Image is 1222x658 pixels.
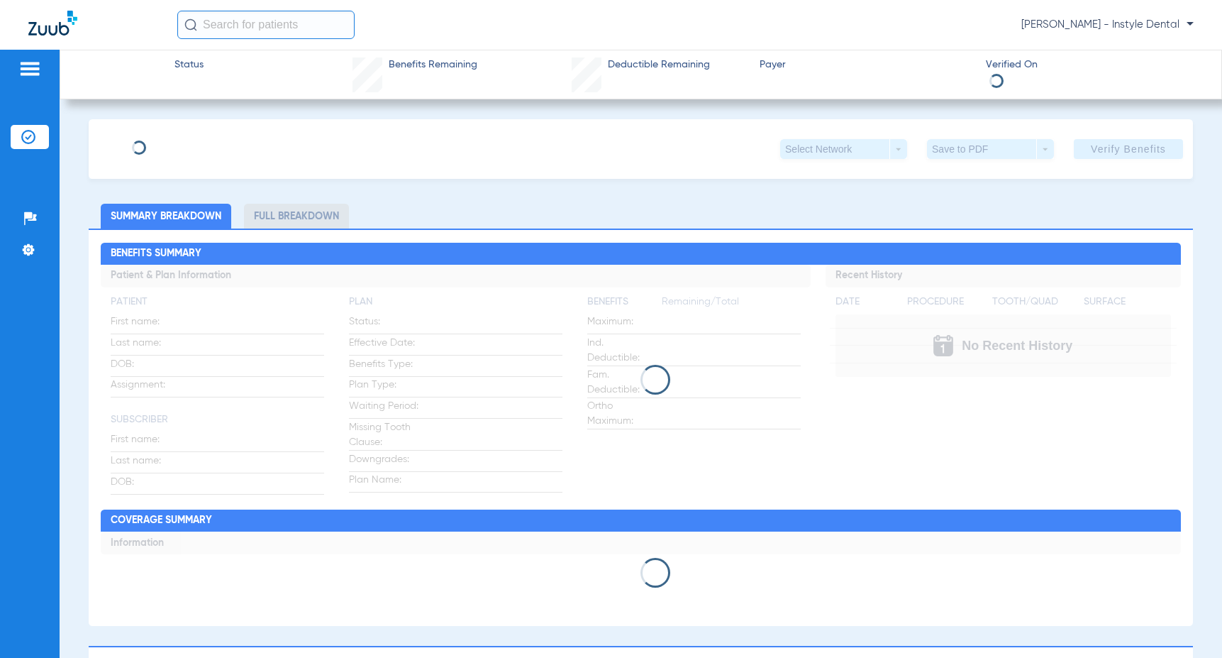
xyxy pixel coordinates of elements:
li: Summary Breakdown [101,204,231,229]
span: Deductible Remaining [608,57,710,72]
span: Benefits Remaining [389,57,477,72]
span: Verified On [986,57,1199,72]
span: Payer [760,57,973,72]
img: hamburger-icon [18,60,41,77]
span: [PERSON_NAME] - Instyle Dental [1021,18,1194,32]
img: Zuub Logo [28,11,77,35]
h2: Coverage Summary [101,510,1180,532]
h2: Benefits Summary [101,243,1180,265]
img: Search Icon [184,18,197,31]
span: Status [174,57,204,72]
li: Full Breakdown [244,204,349,229]
input: Search for patients [177,11,355,39]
